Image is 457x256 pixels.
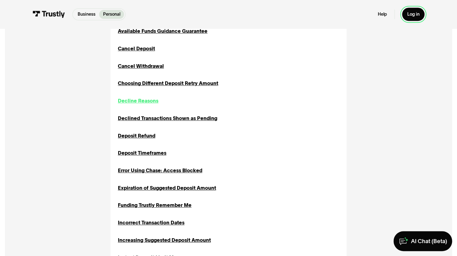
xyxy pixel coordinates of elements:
a: Help [378,11,387,17]
p: Business [78,11,95,17]
div: Log in [407,11,419,17]
a: Log in [402,8,424,21]
div: AI Chat (Beta) [411,238,447,245]
a: Cancel Withdrawal [118,62,164,70]
a: Personal [99,10,124,19]
a: Incorrect Transaction Dates [118,219,184,226]
a: Business [74,10,99,19]
a: Increasing Suggested Deposit Amount [118,236,211,244]
a: Funding Trustly Remember Me [118,201,192,209]
a: Deposit Refund [118,132,155,139]
a: Available Funds Guidance Guarantee [118,27,207,35]
a: Expiration of Suggested Deposit Amount [118,184,216,192]
p: Personal [103,11,120,17]
a: Cancel Deposit [118,45,155,52]
a: AI Chat (Beta) [393,231,452,251]
a: Choosing Different Deposit Retry Amount [118,80,218,87]
img: Trustly Logo [33,11,65,17]
a: Declined Transactions Shown as Pending [118,114,217,122]
a: Error Using Chase: Access Blocked [118,167,202,174]
a: Deposit Timeframes [118,149,166,157]
a: Decline Reasons [118,97,158,104]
